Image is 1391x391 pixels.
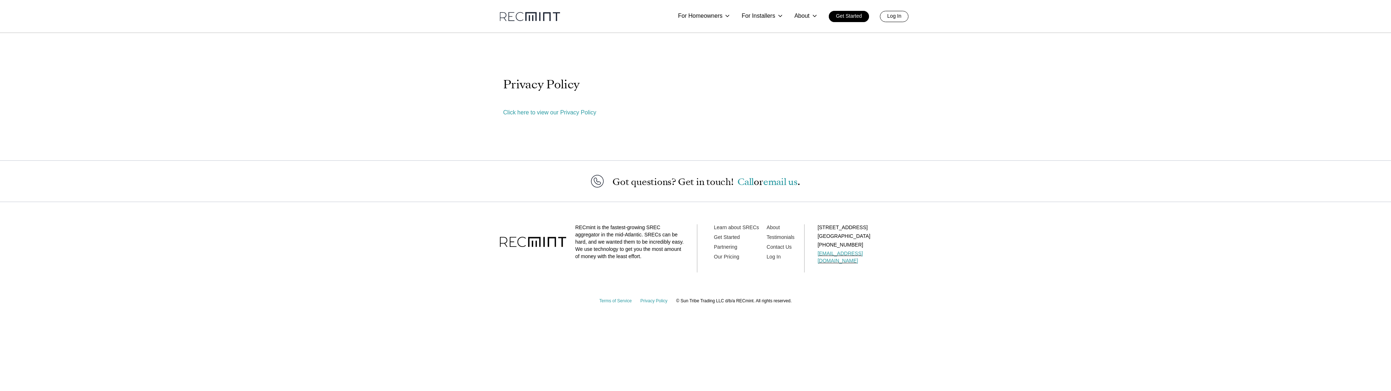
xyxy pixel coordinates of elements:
[503,109,601,116] a: Click here to view our Privacy Policy
[714,234,742,240] a: Get Started
[575,224,684,260] p: RECmint is the fastest-growing SREC aggregator in the mid-Atlantic. SRECs can be hard, and we wan...
[818,250,862,264] a: [EMAIL_ADDRESS][DOMAIN_NAME]
[767,224,781,231] a: About
[503,76,888,92] p: Privacy Policy
[675,11,722,21] p: For Homeowners
[830,11,873,22] a: Get Started
[767,234,796,240] a: Testimonials
[837,11,865,21] p: Get Started
[767,244,793,250] a: Contact Us
[639,298,667,303] a: Privacy Policy
[714,244,739,250] a: Partnering
[676,298,794,303] p: © Sun Tribe Trading LLC d/b/a RECmint. All rights reserved.
[798,176,800,188] span: .
[714,253,740,260] a: Our Pricing
[794,11,811,21] p: About
[884,11,912,22] a: Log In
[818,241,891,248] p: [PHONE_NUMBER]
[818,224,891,231] p: [STREET_ADDRESS]
[613,177,800,187] p: Got questions? Get in touch!
[763,176,798,188] a: email us
[741,11,775,21] p: For Installers
[767,253,781,260] a: Log In
[597,298,630,303] a: Terms of Service
[891,11,905,21] p: Log In
[714,224,759,231] a: Learn about SRECs
[818,232,891,240] p: [GEOGRAPHIC_DATA]
[754,176,763,188] span: or
[738,176,754,188] a: Call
